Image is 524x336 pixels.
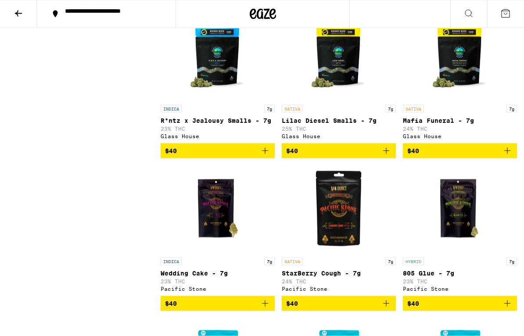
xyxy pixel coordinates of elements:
span: $40 [286,147,298,154]
img: Glass House - Lilac Diesel Smalls - 7g [295,13,383,100]
p: Mafia Funeral - 7g [403,117,517,124]
p: 23% THC [403,279,517,284]
p: SATIVA [403,105,424,113]
p: 25% THC [282,126,396,132]
span: $40 [407,300,419,307]
p: StarBerry Cough - 7g [282,270,396,277]
a: Open page for Wedding Cake - 7g from Pacific Stone [161,165,275,296]
span: Hi. Need any help? [5,6,63,13]
button: Add to bag [161,143,275,158]
button: Add to bag [161,296,275,311]
span: $40 [407,147,419,154]
p: 24% THC [282,279,396,284]
a: Open page for Mafia Funeral - 7g from Glass House [403,13,517,143]
div: Pacific Stone [403,286,517,292]
div: Glass House [161,133,275,139]
p: SATIVA [282,105,303,113]
span: $40 [286,300,298,307]
p: 24% THC [403,126,517,132]
p: 7g [506,257,517,265]
button: Add to bag [403,143,517,158]
div: Glass House [403,133,517,139]
img: Pacific Stone - Wedding Cake - 7g [174,165,262,253]
p: Wedding Cake - 7g [161,270,275,277]
a: Open page for StarBerry Cough - 7g from Pacific Stone [282,165,396,296]
p: Lilac Diesel Smalls - 7g [282,117,396,124]
button: Add to bag [403,296,517,311]
img: Pacific Stone - 805 Glue - 7g [416,165,504,253]
a: Open page for Lilac Diesel Smalls - 7g from Glass House [282,13,396,143]
a: Open page for R*ntz x Jealousy Smalls - 7g from Glass House [161,13,275,143]
div: Glass House [282,133,396,139]
span: $40 [165,147,177,154]
p: 23% THC [161,279,275,284]
p: 805 Glue - 7g [403,270,517,277]
p: 7g [506,105,517,113]
span: $40 [165,300,177,307]
div: Pacific Stone [161,286,275,292]
button: Add to bag [282,143,396,158]
p: 7g [264,105,275,113]
div: Pacific Stone [282,286,396,292]
p: HYBRID [403,257,424,265]
p: 7g [385,257,396,265]
a: Open page for 805 Glue - 7g from Pacific Stone [403,165,517,296]
p: R*ntz x Jealousy Smalls - 7g [161,117,275,124]
img: Pacific Stone - StarBerry Cough - 7g [295,165,383,253]
p: 23% THC [161,126,275,132]
p: INDICA [161,105,182,113]
img: Glass House - Mafia Funeral - 7g [416,13,504,100]
p: 7g [264,257,275,265]
p: INDICA [161,257,182,265]
img: Glass House - R*ntz x Jealousy Smalls - 7g [174,13,262,100]
button: Add to bag [282,296,396,311]
p: SATIVA [282,257,303,265]
p: 7g [385,105,396,113]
